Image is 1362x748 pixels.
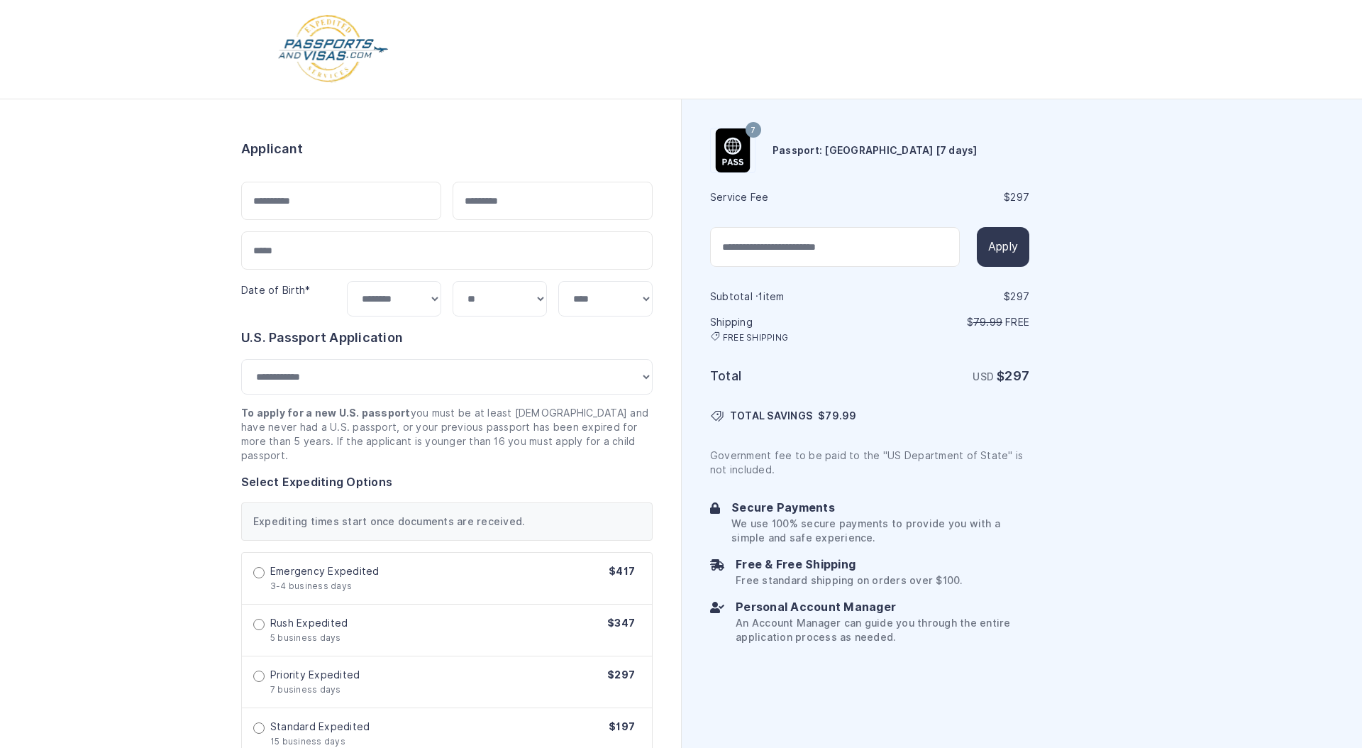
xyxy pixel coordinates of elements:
img: Product Name [711,128,755,172]
h6: U.S. Passport Application [241,328,653,348]
span: 79.99 [973,317,1002,328]
h6: Free & Free Shipping [736,556,962,573]
span: $ [818,409,856,423]
h6: Service Fee [710,190,868,204]
span: 3-4 business days [270,581,352,591]
h6: Secure Payments [731,500,1029,517]
span: Rush Expedited [270,616,348,630]
span: 1 [758,291,763,302]
img: Logo [277,14,389,84]
h6: Shipping [710,315,868,343]
h6: Applicant [241,139,303,159]
h6: Subtotal · item [710,290,868,304]
span: 15 business days [270,736,345,747]
span: USD [973,371,994,383]
div: $ [871,190,1029,204]
label: Date of Birth* [241,285,310,296]
div: Expediting times start once documents are received. [241,502,653,541]
p: you must be at least [DEMOGRAPHIC_DATA] and have never had a U.S. passport, or your previous pass... [241,406,653,463]
span: 297 [1010,192,1029,203]
span: 297 [1004,368,1029,383]
h6: Select Expediting Options [241,474,653,491]
h6: Passport: [GEOGRAPHIC_DATA] [7 days] [773,143,978,158]
button: Apply [977,227,1029,267]
p: We use 100% secure payments to provide you with a simple and safe experience. [731,517,1029,545]
div: $ [871,290,1029,304]
span: 79.99 [825,410,856,422]
span: Free [1005,317,1029,328]
span: $417 [609,566,635,577]
h6: Total [710,366,868,386]
span: FREE SHIPPING [723,332,788,343]
p: Free standard shipping on orders over $100. [736,573,962,588]
span: $297 [607,669,635,681]
span: TOTAL SAVINGS [730,409,812,423]
span: 7 [751,121,755,140]
strong: $ [997,368,1029,383]
p: An Account Manager can guide you through the entire application process as needed. [736,616,1029,644]
span: Emergency Expedited [270,564,380,578]
p: Government fee to be paid to the "US Department of State" is not included. [710,449,1029,477]
h6: Personal Account Manager [736,599,1029,616]
span: $347 [607,617,635,629]
span: Standard Expedited [270,720,370,734]
span: 7 business days [270,684,341,695]
span: 297 [1010,291,1029,302]
strong: To apply for a new U.S. passport [241,407,411,419]
p: $ [871,315,1029,329]
span: Priority Expedited [270,668,360,682]
span: 5 business days [270,632,341,643]
span: $197 [609,721,635,732]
